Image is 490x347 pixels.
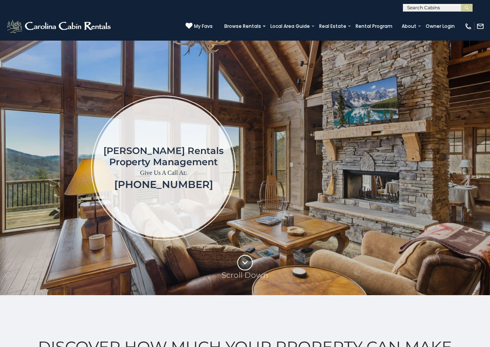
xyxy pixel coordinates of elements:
[398,21,420,32] a: About
[103,145,224,168] h1: [PERSON_NAME] Rentals Property Management
[464,22,472,30] img: phone-regular-white.png
[422,21,459,32] a: Owner Login
[114,178,213,191] a: [PHONE_NUMBER]
[316,63,479,272] iframe: New Contact Form
[266,21,314,32] a: Local Area Guide
[220,21,265,32] a: Browse Rentals
[352,21,396,32] a: Rental Program
[6,19,113,34] img: White-1-2.png
[315,21,350,32] a: Real Estate
[103,168,224,178] p: Give Us A Call At:
[186,22,213,30] a: My Favs
[476,22,484,30] img: mail-regular-white.png
[222,270,268,280] p: Scroll Down
[194,23,213,30] span: My Favs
